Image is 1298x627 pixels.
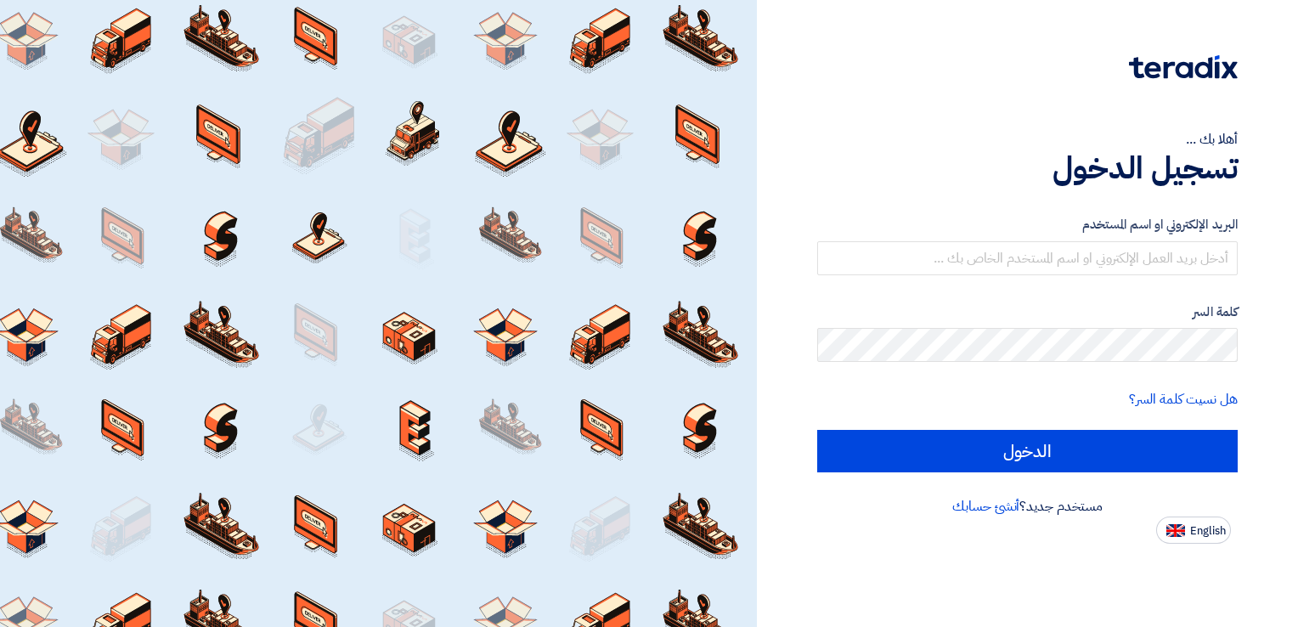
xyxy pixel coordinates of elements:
[1129,55,1238,79] img: Teradix logo
[1166,524,1185,537] img: en-US.png
[817,496,1238,517] div: مستخدم جديد؟
[817,129,1238,150] div: أهلا بك ...
[1129,389,1238,410] a: هل نسيت كلمة السر؟
[817,215,1238,234] label: البريد الإلكتروني او اسم المستخدم
[817,150,1238,187] h1: تسجيل الدخول
[952,496,1019,517] a: أنشئ حسابك
[817,302,1238,322] label: كلمة السر
[1190,525,1226,537] span: English
[817,241,1238,275] input: أدخل بريد العمل الإلكتروني او اسم المستخدم الخاص بك ...
[817,430,1238,472] input: الدخول
[1156,517,1231,544] button: English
